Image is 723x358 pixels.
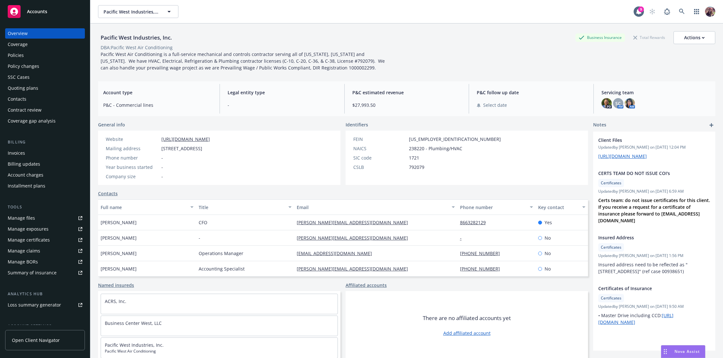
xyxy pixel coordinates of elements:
div: Mailing address [106,145,159,152]
a: Pacific West Industries, Inc. [105,342,164,348]
span: [US_EMPLOYER_IDENTIFICATION_NUMBER] [409,136,501,142]
a: Coverage [5,39,85,50]
div: Full name [101,204,186,211]
div: Drag to move [661,345,669,358]
button: Pacific West Industries, Inc. [98,5,178,18]
div: SIC code [353,154,406,161]
div: Company size [106,173,159,180]
div: Phone number [106,154,159,161]
div: Loss summary generator [8,300,61,310]
a: Contract review [5,105,85,115]
span: Certificates [601,244,621,250]
div: Manage claims [8,246,40,256]
span: Updated by [PERSON_NAME] on [DATE] 9:50 AM [598,304,710,309]
div: Billing updates [8,159,40,169]
div: Analytics hub [5,291,85,297]
div: Contract review [8,105,41,115]
button: Full name [98,199,196,215]
a: add [708,121,715,129]
div: SSC Cases [8,72,30,82]
span: Updated by [PERSON_NAME] on [DATE] 6:59 AM [598,188,710,194]
div: Manage certificates [8,235,50,245]
span: $27,993.50 [352,102,461,108]
div: CSLB [353,164,406,170]
div: Year business started [106,164,159,170]
div: Coverage gap analysis [8,116,56,126]
a: Business Center West, LLC [105,320,162,326]
button: Title [196,199,294,215]
button: Email [294,199,457,215]
img: photo [705,6,715,17]
a: Coverage gap analysis [5,116,85,126]
span: Nova Assist [674,349,700,354]
div: Insured AddressCertificatesUpdatedby [PERSON_NAME] on [DATE] 1:56 PMInsured address need to be re... [593,229,715,280]
div: Title [199,204,285,211]
div: Client FilesUpdatedby [PERSON_NAME] on [DATE] 12:04 PM[URL][DOMAIN_NAME] [593,132,715,165]
div: Manage BORs [8,257,38,267]
div: Quoting plans [8,83,38,93]
span: [PERSON_NAME] [101,265,137,272]
span: Certificates of Insurance [598,285,693,292]
span: Yes [545,219,552,226]
div: Key contact [538,204,578,211]
a: Invoices [5,148,85,158]
span: [PERSON_NAME] [101,219,137,226]
span: CFO [199,219,207,226]
a: [PERSON_NAME][EMAIL_ADDRESS][DOMAIN_NAME] [297,235,413,241]
span: Client Files [598,137,693,143]
a: Search [675,5,688,18]
span: [PERSON_NAME] [101,250,137,257]
a: Overview [5,28,85,39]
a: Switch app [690,5,703,18]
span: Manage exposures [5,224,85,234]
span: [STREET_ADDRESS] [161,145,202,152]
a: Manage certificates [5,235,85,245]
div: Total Rewards [630,33,668,41]
span: P&C estimated revenue [352,89,461,96]
span: SC [615,100,621,107]
a: - [460,235,467,241]
div: Pacific West Industries, Inc. [98,33,175,42]
a: Policies [5,50,85,60]
div: Tools [5,204,85,210]
a: [PERSON_NAME][EMAIL_ADDRESS][DOMAIN_NAME] [297,219,413,225]
div: Phone number [460,204,526,211]
a: Manage BORs [5,257,85,267]
span: 238220 - Plumbing/HVAC [409,145,462,152]
a: [EMAIL_ADDRESS][DOMAIN_NAME] [297,250,377,256]
a: Summary of insurance [5,268,85,278]
span: Open Client Navigator [12,337,60,344]
span: Account type [103,89,212,96]
div: Billing [5,139,85,145]
a: Manage files [5,213,85,223]
span: No [545,265,551,272]
span: Updated by [PERSON_NAME] on [DATE] 1:56 PM [598,253,710,259]
span: CERTS TEAM DO NOT ISSUE COI's [598,170,693,177]
a: Quoting plans [5,83,85,93]
img: photo [601,98,612,108]
p: Insured address need to be reflected as "[STREET_ADDRESS]" (ref case 00938651) [598,261,710,275]
a: Contacts [98,190,118,197]
span: Select date [483,102,507,108]
span: - [161,173,163,180]
span: Pacific West Industries, Inc. [104,8,159,15]
a: Billing updates [5,159,85,169]
span: No [545,234,551,241]
a: 8663282129 [460,219,491,225]
div: Invoices [8,148,25,158]
div: Installment plans [8,181,45,191]
span: Servicing team [601,89,710,96]
div: Website [106,136,159,142]
a: Add affiliated account [443,330,491,336]
a: Start snowing [646,5,659,18]
div: NAICS [353,145,406,152]
span: Insured Address [598,234,693,241]
span: General info [98,121,125,128]
div: FEIN [353,136,406,142]
strong: Certs team: do not issue certificates for this client. If you receive a request for a certificate... [598,197,711,224]
a: SSC Cases [5,72,85,82]
span: Updated by [PERSON_NAME] on [DATE] 12:04 PM [598,144,710,150]
button: Key contact [536,199,588,215]
div: Contacts [8,94,26,104]
span: Operations Manager [199,250,243,257]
